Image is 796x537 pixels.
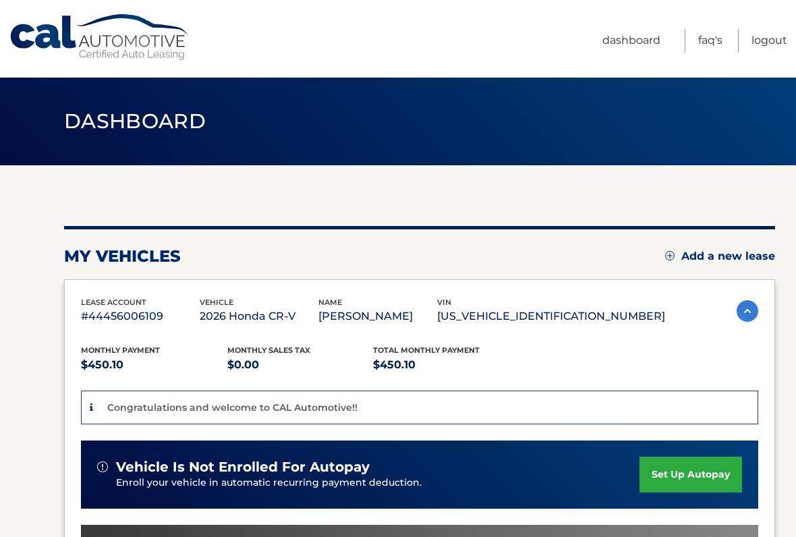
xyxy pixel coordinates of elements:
img: add.svg [665,251,675,260]
h2: my vehicles [64,246,181,266]
span: Dashboard [64,109,206,134]
span: Monthly sales Tax [227,345,310,355]
p: [PERSON_NAME] [318,307,437,326]
span: vin [437,298,451,307]
img: accordion-active.svg [737,300,758,322]
span: name [318,298,342,307]
a: FAQ's [698,29,722,53]
span: Total Monthly Payment [373,345,480,355]
a: Cal Automotive [9,13,191,61]
p: $450.10 [81,356,227,374]
p: $0.00 [227,356,374,374]
a: Add a new lease [665,250,775,263]
p: #44456006109 [81,307,200,326]
span: vehicle [200,298,233,307]
p: Congratulations and welcome to CAL Automotive!! [107,401,358,414]
p: $450.10 [373,356,519,374]
span: Monthly Payment [81,345,160,355]
span: vehicle is not enrolled for autopay [116,459,370,476]
img: alert-white.svg [97,461,108,472]
p: Enroll your vehicle in automatic recurring payment deduction. [116,476,639,490]
a: Logout [751,29,787,53]
a: set up autopay [639,457,742,492]
p: 2026 Honda CR-V [200,307,318,326]
span: lease account [81,298,146,307]
a: Dashboard [602,29,660,53]
p: [US_VEHICLE_IDENTIFICATION_NUMBER] [437,307,665,326]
